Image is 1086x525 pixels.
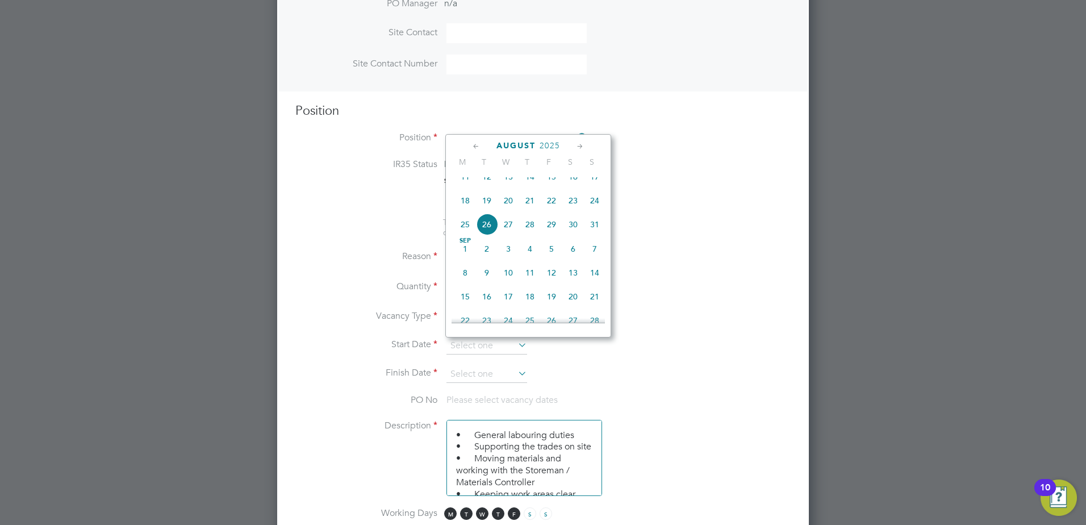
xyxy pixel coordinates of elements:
label: Finish Date [295,367,437,379]
span: Sep [454,238,476,244]
span: 21 [584,286,605,307]
span: 17 [498,286,519,307]
label: Description [295,420,437,432]
input: Select one [446,338,527,355]
label: Vacancy Type [295,310,437,322]
span: 14 [584,262,605,284]
span: 19 [541,286,562,307]
label: Quantity [295,281,437,293]
span: 12 [541,262,562,284]
span: M [444,507,457,520]
span: S [581,157,603,167]
label: Working Days [295,507,437,519]
span: 13 [498,166,519,188]
button: Open Resource Center, 10 new notifications [1041,480,1077,516]
span: 17 [584,166,605,188]
input: Select one [446,366,527,383]
span: S [559,157,581,167]
span: 24 [498,310,519,331]
span: 28 [584,310,605,331]
span: 27 [562,310,584,331]
span: 20 [498,190,519,211]
span: 18 [454,190,476,211]
span: 11 [454,166,476,188]
span: 22 [454,310,476,331]
span: 6 [562,238,584,260]
span: The status determination for this position can be updated after creating the vacancy [443,217,596,238]
span: 29 [541,214,562,235]
span: 22 [541,190,562,211]
span: 31 [584,214,605,235]
span: F [538,157,559,167]
span: 9 [476,262,498,284]
span: August [496,141,536,151]
span: 10 [498,262,519,284]
span: 8 [454,262,476,284]
span: 23 [562,190,584,211]
span: 18 [519,286,541,307]
span: T [516,157,538,167]
label: Reason [295,251,437,262]
span: 14 [519,166,541,188]
span: 15 [454,286,476,307]
strong: Status Determination Statement [444,177,548,185]
span: 3 [498,238,519,260]
span: 15 [541,166,562,188]
span: 23 [476,310,498,331]
span: W [495,157,516,167]
span: Please select vacancy dates [446,394,558,406]
span: W [476,507,488,520]
input: Search for... [446,130,587,147]
span: 19 [476,190,498,211]
label: IR35 Status [295,159,437,170]
label: Site Contact [295,27,437,39]
span: Inside IR35 [444,159,489,169]
span: T [473,157,495,167]
span: T [492,507,504,520]
span: 5 [541,238,562,260]
span: S [540,507,552,520]
span: 16 [562,166,584,188]
span: 30 [562,214,584,235]
label: Site Contact Number [295,58,437,70]
h3: Position [295,103,791,119]
span: 16 [476,286,498,307]
span: 7 [584,238,605,260]
span: 12 [476,166,498,188]
span: 26 [476,214,498,235]
span: T [460,507,473,520]
label: Start Date [295,339,437,351]
span: 2025 [540,141,560,151]
span: 2 [476,238,498,260]
span: 4 [519,238,541,260]
span: F [508,507,520,520]
span: 26 [541,310,562,331]
span: 20 [562,286,584,307]
span: 25 [519,310,541,331]
span: 11 [519,262,541,284]
label: PO No [295,394,437,406]
span: 1 [454,238,476,260]
span: 21 [519,190,541,211]
label: Position [295,132,437,144]
span: 25 [454,214,476,235]
span: 24 [584,190,605,211]
span: 28 [519,214,541,235]
span: 27 [498,214,519,235]
span: M [452,157,473,167]
div: 10 [1040,488,1050,502]
span: S [524,507,536,520]
span: 13 [562,262,584,284]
